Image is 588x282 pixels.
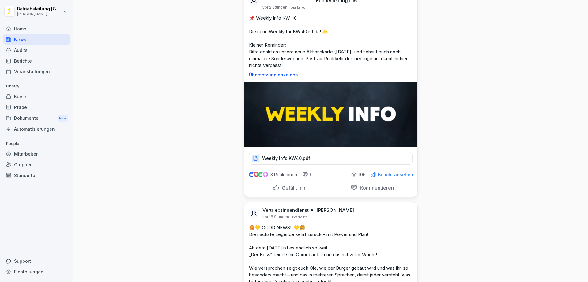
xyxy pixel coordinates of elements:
p: Betriebsleitung [GEOGRAPHIC_DATA] [17,6,62,12]
div: Support [3,256,70,266]
a: Kurse [3,91,70,102]
p: vor 18 Stunden [262,214,289,219]
p: Bericht ansehen [378,172,413,177]
p: [PERSON_NAME] [17,12,62,16]
div: Dokumente [3,113,70,124]
p: vor 2 Stunden [262,5,287,10]
img: hurarxgjk81o29w2u3u2rwsa.png [244,82,417,147]
p: Gefällt mir [279,185,306,191]
p: [PERSON_NAME] [316,207,354,213]
a: Gruppen [3,159,70,170]
p: 📌 Weekly Info KW 40 Die neue Weekly für KW 40 ist da! 🌟 Kleiner Reminder; Bitte denkt an unsere n... [249,15,413,69]
p: Kommentieren [357,185,394,191]
p: Weekly Info KW40.pdf [262,155,310,161]
p: Vertriebsinnendienst [262,207,309,213]
p: People [3,139,70,149]
a: Mitarbeiter [3,149,70,159]
a: DokumenteNew [3,113,70,124]
a: Veranstaltungen [3,66,70,77]
p: 106 [359,172,366,177]
p: Library [3,81,70,91]
img: celebrate [258,172,263,177]
a: Weekly Info KW40.pdf [249,157,413,163]
a: Pfade [3,102,70,113]
a: News [3,34,70,45]
a: Home [3,23,70,34]
p: Bearbeitet [292,214,307,219]
div: 0 [303,172,313,178]
img: love [254,172,258,177]
a: Automatisierungen [3,124,70,134]
a: Audits [3,45,70,56]
p: Übersetzung anzeigen [249,72,413,77]
img: like [249,172,254,177]
p: Bearbeitet [290,5,305,10]
a: Standorte [3,170,70,181]
img: inspiring [263,172,268,177]
p: 3 Reaktionen [270,172,297,177]
a: Berichte [3,56,70,66]
a: Einstellungen [3,266,70,277]
div: New [58,115,68,122]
